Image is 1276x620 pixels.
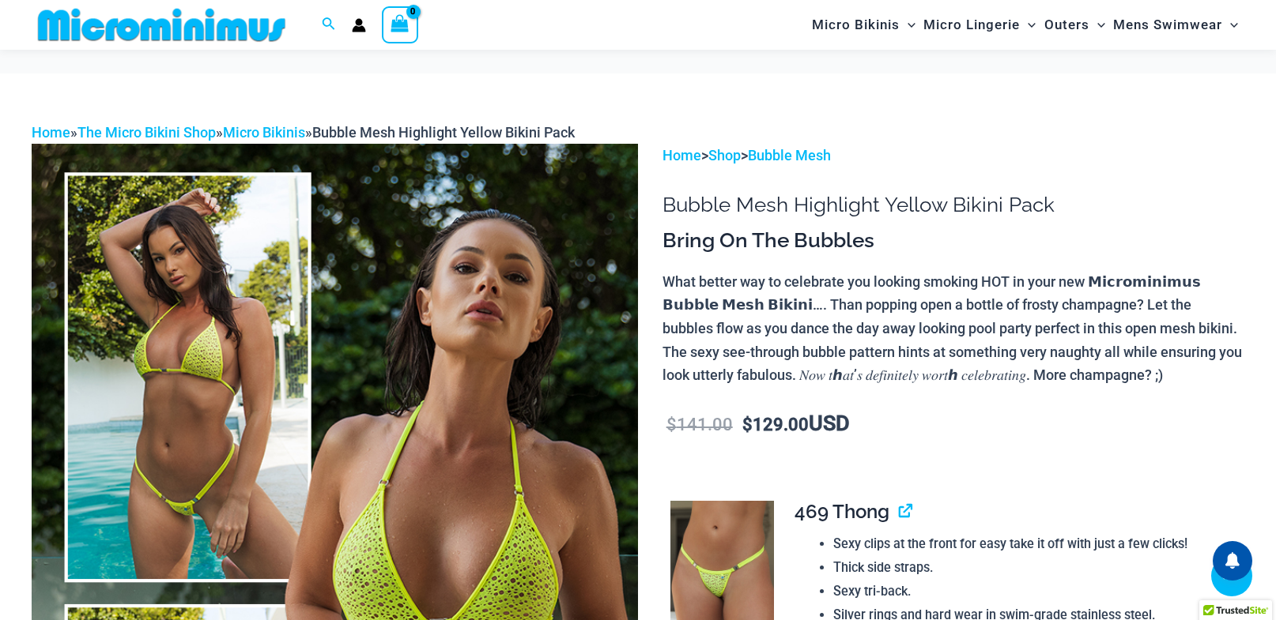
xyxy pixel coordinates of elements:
[1044,5,1089,45] span: Outers
[833,580,1232,603] li: Sexy tri-back.
[663,193,1244,217] h1: Bubble Mesh Highlight Yellow Bikini Pack
[382,6,418,43] a: View Shopping Cart, empty
[742,415,809,434] bdi: 129.00
[663,412,1244,437] p: USD
[32,124,575,141] span: » » »
[833,532,1232,556] li: Sexy clips at the front for easy take it off with just a few clicks!
[32,7,292,43] img: MM SHOP LOGO FLAT
[322,15,336,35] a: Search icon link
[808,5,919,45] a: Micro BikinisMenu ToggleMenu Toggle
[833,556,1232,580] li: Thick side straps.
[663,147,701,163] a: Home
[1089,5,1105,45] span: Menu Toggle
[806,2,1244,47] nav: Site Navigation
[666,415,733,434] bdi: 141.00
[795,500,889,523] span: 469 Thong
[223,124,305,141] a: Micro Bikinis
[748,147,831,163] a: Bubble Mesh
[919,5,1040,45] a: Micro LingerieMenu ToggleMenu Toggle
[923,5,1020,45] span: Micro Lingerie
[1040,5,1109,45] a: OutersMenu ToggleMenu Toggle
[1222,5,1238,45] span: Menu Toggle
[708,147,741,163] a: Shop
[1109,5,1242,45] a: Mens SwimwearMenu ToggleMenu Toggle
[663,144,1244,167] p: > >
[742,415,753,434] span: $
[900,5,915,45] span: Menu Toggle
[663,227,1244,254] h3: Bring On The Bubbles
[1113,5,1222,45] span: Mens Swimwear
[1020,5,1036,45] span: Menu Toggle
[666,415,677,434] span: $
[77,124,216,141] a: The Micro Bikini Shop
[663,270,1244,388] p: What better way to celebrate you looking smoking HOT in your new 𝗠𝗶𝗰𝗿𝗼𝗺𝗶𝗻𝗶𝗺𝘂𝘀 𝗕𝘂𝗯𝗯𝗹𝗲 𝗠𝗲𝘀𝗵 𝗕𝗶𝗸𝗶𝗻𝗶…...
[352,18,366,32] a: Account icon link
[812,5,900,45] span: Micro Bikinis
[312,124,575,141] span: Bubble Mesh Highlight Yellow Bikini Pack
[32,124,70,141] a: Home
